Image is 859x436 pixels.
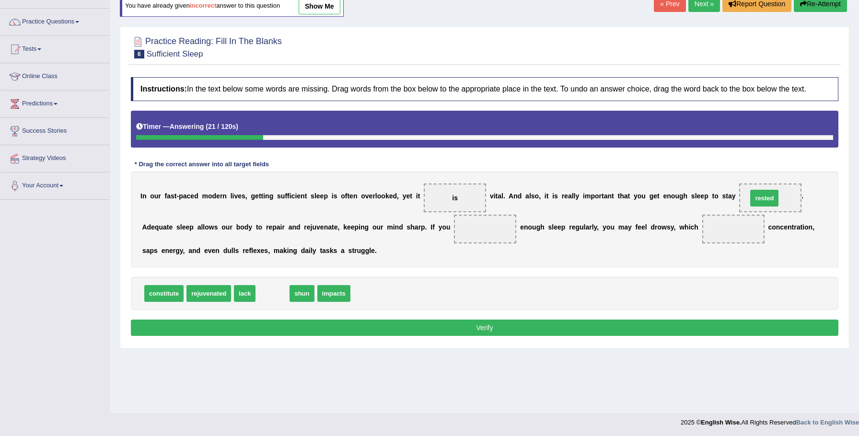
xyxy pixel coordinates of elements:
b: e [347,223,351,231]
b: m [618,223,624,231]
b: o [240,223,244,231]
b: j [311,223,313,231]
b: y [603,223,606,231]
b: a [797,223,801,231]
b: y [403,192,406,200]
b: i [552,192,554,200]
b: A [142,223,147,231]
b: p [272,223,277,231]
b: t [617,192,620,200]
b: r [220,192,222,200]
b: e [406,192,410,200]
b: a [277,223,280,231]
b: o [714,192,719,200]
b: y [594,223,597,231]
b: s [334,192,337,200]
b: f [287,192,290,200]
button: Verify [131,320,838,336]
b: t [602,192,604,200]
b: a [289,223,292,231]
b: p [355,223,359,231]
b: t [174,192,177,200]
b: p [704,192,708,200]
b: a [167,192,171,200]
b: n [222,192,227,200]
a: Predictions [0,91,110,115]
b: e [216,192,220,200]
b: n [513,192,518,200]
b: e [320,223,324,231]
b: r [562,192,564,200]
b: g [679,192,684,200]
b: u [154,192,159,200]
b: i [232,192,234,200]
b: i [263,192,265,200]
b: o [361,192,365,200]
b: n [360,223,365,231]
b: t [332,223,334,231]
a: Success Stories [0,118,110,142]
b: o [221,223,226,231]
b: u [675,192,679,200]
a: Your Account [0,172,110,196]
b: s [242,192,245,200]
b: l [203,223,205,231]
b: p [150,247,154,254]
b: a [585,223,589,231]
b: t [261,192,264,200]
b: r [569,223,571,231]
b: r [158,192,161,200]
b: l [501,192,503,200]
b: r [304,223,306,231]
b: u [226,223,230,231]
b: l [695,192,697,200]
b: a [624,223,628,231]
b: n [324,223,328,231]
b: a [415,223,418,231]
b: d [518,192,522,200]
b: e [320,192,324,200]
span: Drop target [424,184,486,212]
b: i [545,192,546,200]
b: r [655,223,657,231]
span: Drop target [739,184,801,212]
b: e [349,192,353,200]
b: e [334,223,338,231]
b: v [234,192,238,200]
b: i [359,223,360,231]
b: y [671,223,674,231]
b: e [784,223,788,231]
b: u [580,223,584,231]
b: e [564,192,568,200]
b: t [347,192,349,200]
b: l [180,223,182,231]
b: , [674,223,676,231]
b: t [726,192,728,200]
b: i [290,192,291,200]
b: o [372,223,377,231]
span: Drop target [454,215,516,243]
b: u [281,192,285,200]
b: c [768,223,772,231]
b: i [295,192,297,200]
b: k [385,192,389,200]
b: h [694,223,698,231]
b: q [155,223,159,231]
b: l [572,192,574,200]
b: o [535,192,539,200]
b: c [187,192,191,200]
b: e [389,192,393,200]
b: c [780,223,784,231]
b: u [446,223,451,231]
b: t [657,192,660,200]
b: o [341,192,345,200]
b: e [554,223,557,231]
b: . [503,192,505,200]
b: a [183,192,187,200]
b: s [176,223,180,231]
b: A [509,192,513,200]
b: p [421,223,425,231]
b: e [663,192,667,200]
b: u [641,192,646,200]
b: r [266,223,268,231]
